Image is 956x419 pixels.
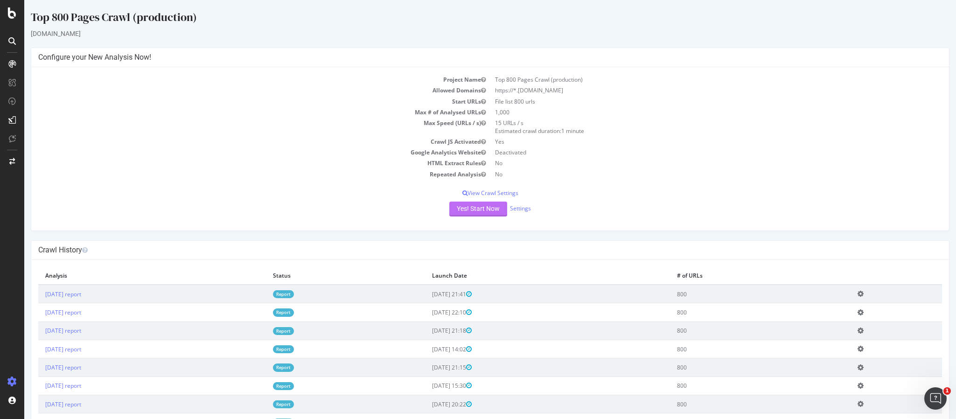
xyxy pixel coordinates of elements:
[14,136,466,147] td: Crawl JS Activated
[646,358,826,377] td: 800
[7,9,925,29] div: Top 800 Pages Crawl (production)
[646,321,826,340] td: 800
[466,169,918,180] td: No
[537,127,560,135] span: 1 minute
[466,85,918,96] td: https://*.[DOMAIN_NAME]
[21,308,57,316] a: [DATE] report
[408,400,447,408] span: [DATE] 20:22
[21,363,57,371] a: [DATE] report
[408,382,447,390] span: [DATE] 15:30
[249,290,270,298] a: Report
[249,327,270,335] a: Report
[249,400,270,408] a: Report
[14,53,918,62] h4: Configure your New Analysis Now!
[943,387,951,395] span: 1
[408,327,447,335] span: [DATE] 21:18
[408,290,447,298] span: [DATE] 21:41
[466,158,918,168] td: No
[408,308,447,316] span: [DATE] 22:10
[646,377,826,395] td: 800
[466,96,918,107] td: File list 800 urls
[466,107,918,118] td: 1,000
[249,308,270,316] a: Report
[14,158,466,168] td: HTML Extract Rules
[249,345,270,353] a: Report
[249,382,270,390] a: Report
[21,382,57,390] a: [DATE] report
[14,96,466,107] td: Start URLs
[14,85,466,96] td: Allowed Domains
[21,290,57,298] a: [DATE] report
[466,74,918,85] td: Top 800 Pages Crawl (production)
[924,387,947,410] iframe: Intercom live chat
[466,118,918,136] td: 15 URLs / s Estimated crawl duration:
[21,345,57,353] a: [DATE] report
[242,267,401,285] th: Status
[7,29,925,38] div: [DOMAIN_NAME]
[14,189,918,197] p: View Crawl Settings
[14,267,242,285] th: Analysis
[486,204,507,212] a: Settings
[14,74,466,85] td: Project Name
[646,303,826,321] td: 800
[21,400,57,408] a: [DATE] report
[466,147,918,158] td: Deactivated
[14,169,466,180] td: Repeated Analysis
[14,107,466,118] td: Max # of Analysed URLs
[646,395,826,413] td: 800
[646,267,826,285] th: # of URLs
[408,345,447,353] span: [DATE] 14:02
[466,136,918,147] td: Yes
[408,363,447,371] span: [DATE] 21:15
[401,267,645,285] th: Launch Date
[14,147,466,158] td: Google Analytics Website
[14,245,918,255] h4: Crawl History
[425,202,483,216] button: Yes! Start Now
[249,363,270,371] a: Report
[14,118,466,136] td: Max Speed (URLs / s)
[646,340,826,358] td: 800
[21,327,57,335] a: [DATE] report
[646,285,826,303] td: 800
